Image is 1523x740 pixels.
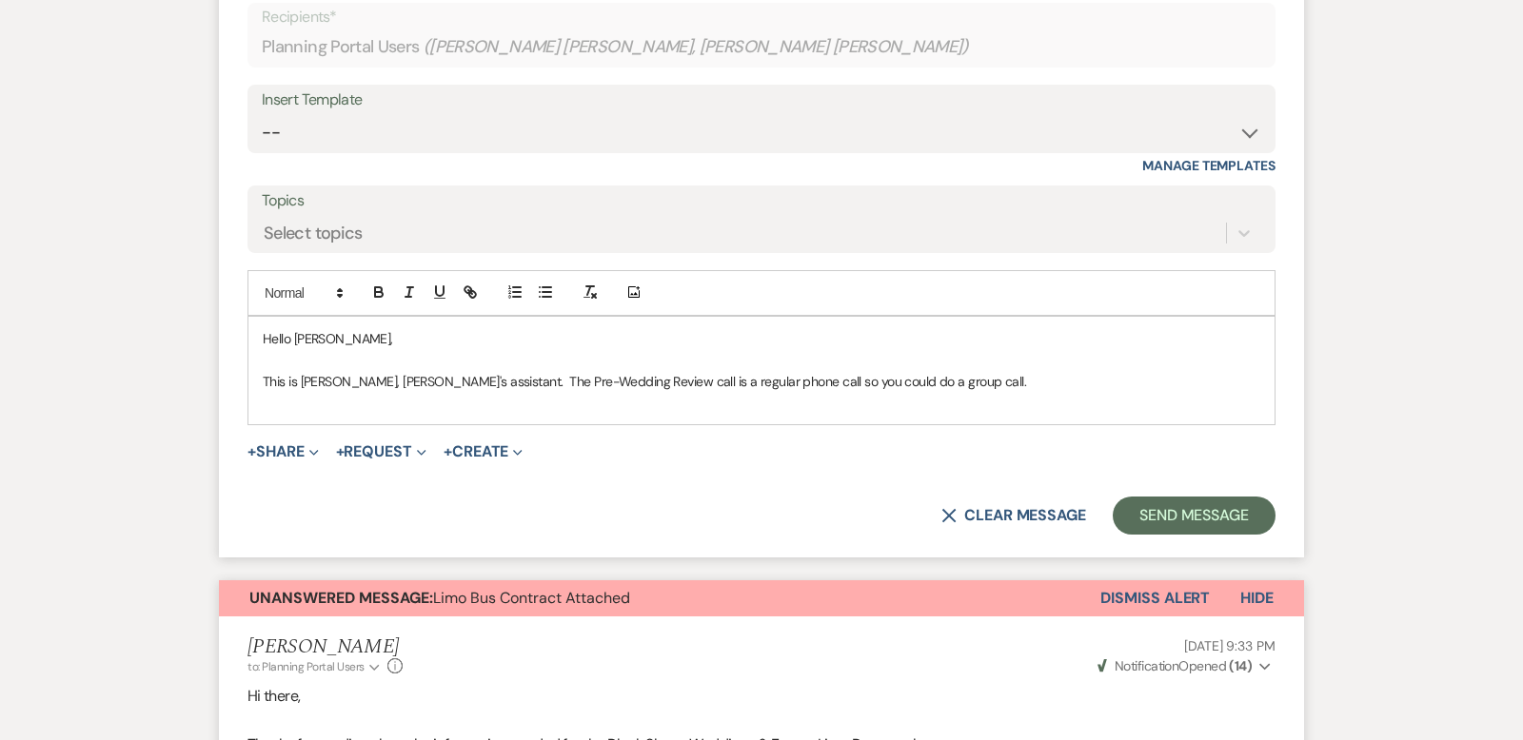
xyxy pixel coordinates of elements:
[247,635,403,659] h5: [PERSON_NAME]
[1142,157,1276,174] a: Manage Templates
[262,5,1261,29] p: Recipients*
[1229,657,1252,674] strong: ( 14 )
[424,34,970,60] span: ( [PERSON_NAME] [PERSON_NAME], [PERSON_NAME] [PERSON_NAME] )
[941,508,1086,523] button: Clear message
[444,444,452,459] span: +
[247,684,1276,709] p: Hi there,
[249,588,433,608] strong: Unanswered Message:
[1240,588,1274,608] span: Hide
[247,444,319,459] button: Share
[262,187,1261,215] label: Topics
[444,444,523,459] button: Create
[247,444,256,459] span: +
[1210,580,1304,616] button: Hide
[1115,657,1178,674] span: Notification
[262,29,1261,66] div: Planning Portal Users
[264,220,363,245] div: Select topics
[336,444,345,459] span: +
[1098,657,1253,674] span: Opened
[1113,497,1276,535] button: Send Message
[1100,580,1210,616] button: Dismiss Alert
[262,87,1261,114] div: Insert Template
[1095,656,1276,676] button: NotificationOpened (14)
[1184,637,1276,654] span: [DATE] 9:33 PM
[219,580,1100,616] button: Unanswered Message:Limo Bus Contract Attached
[247,658,383,675] button: to: Planning Portal Users
[336,444,426,459] button: Request
[247,659,365,674] span: to: Planning Portal Users
[249,588,630,608] span: Limo Bus Contract Attached
[263,371,1260,392] p: This is [PERSON_NAME], [PERSON_NAME]'s assistant. The Pre-Wedding Review call is a regular phone ...
[263,328,1260,349] p: Hello [PERSON_NAME],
